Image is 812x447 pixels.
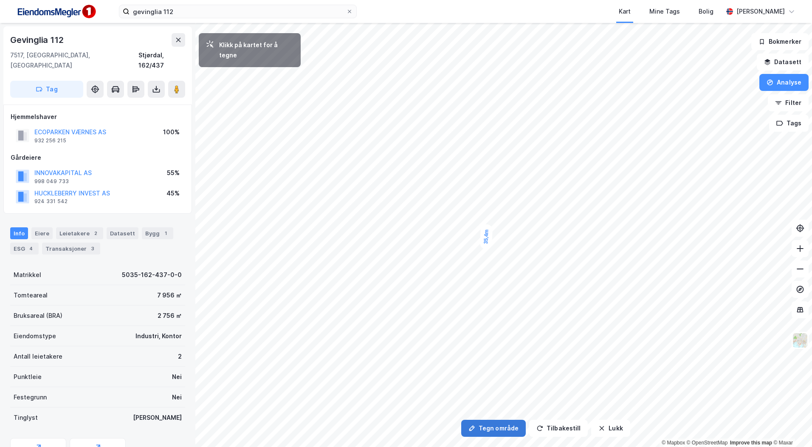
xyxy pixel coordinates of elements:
[34,198,68,205] div: 924 331 542
[10,227,28,239] div: Info
[172,392,182,402] div: Nei
[14,270,41,280] div: Matrikkel
[759,74,809,91] button: Analyse
[699,6,713,17] div: Bolig
[751,33,809,50] button: Bokmerker
[770,406,812,447] iframe: Chat Widget
[31,227,53,239] div: Eiere
[619,6,631,17] div: Kart
[172,372,182,382] div: Nei
[42,243,100,255] div: Transaksjoner
[730,440,772,446] a: Improve this map
[757,54,809,71] button: Datasett
[161,229,170,238] div: 1
[792,332,808,348] img: Z
[662,440,685,446] a: Mapbox
[135,331,182,341] div: Industri, Kontor
[88,244,97,253] div: 3
[27,244,35,253] div: 4
[736,6,785,17] div: [PERSON_NAME]
[461,420,526,437] button: Tegn område
[10,33,65,47] div: Gevinglia 112
[10,243,39,255] div: ESG
[56,227,103,239] div: Leietakere
[14,2,99,21] img: F4PB6Px+NJ5v8B7XTbfpPpyloAAAAASUVORK5CYII=
[649,6,680,17] div: Mine Tags
[14,351,62,362] div: Antall leietakere
[34,178,69,185] div: 998 049 733
[166,188,180,198] div: 45%
[14,413,38,423] div: Tinglyst
[138,50,185,71] div: Stjørdal, 162/437
[529,420,588,437] button: Tilbakestill
[133,413,182,423] div: [PERSON_NAME]
[14,331,56,341] div: Eiendomstype
[14,311,62,321] div: Bruksareal (BRA)
[167,168,180,178] div: 55%
[11,153,185,163] div: Gårdeiere
[768,94,809,111] button: Filter
[14,392,47,402] div: Festegrunn
[219,40,294,60] div: Klikk på kartet for å tegne
[769,115,809,132] button: Tags
[10,81,83,98] button: Tag
[770,406,812,447] div: Kontrollprogram for chat
[130,5,346,18] input: Søk på adresse, matrikkel, gårdeiere, leietakere eller personer
[91,229,100,238] div: 2
[158,311,182,321] div: 2 756 ㎡
[163,127,180,137] div: 100%
[122,270,182,280] div: 5035-162-437-0-0
[14,290,48,300] div: Tomteareal
[178,351,182,362] div: 2
[479,224,493,249] div: Map marker
[687,440,728,446] a: OpenStreetMap
[107,227,138,239] div: Datasett
[14,372,42,382] div: Punktleie
[157,290,182,300] div: 7 956 ㎡
[142,227,173,239] div: Bygg
[34,137,66,144] div: 932 256 215
[11,112,185,122] div: Hjemmelshaver
[591,420,630,437] button: Lukk
[10,50,138,71] div: 7517, [GEOGRAPHIC_DATA], [GEOGRAPHIC_DATA]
